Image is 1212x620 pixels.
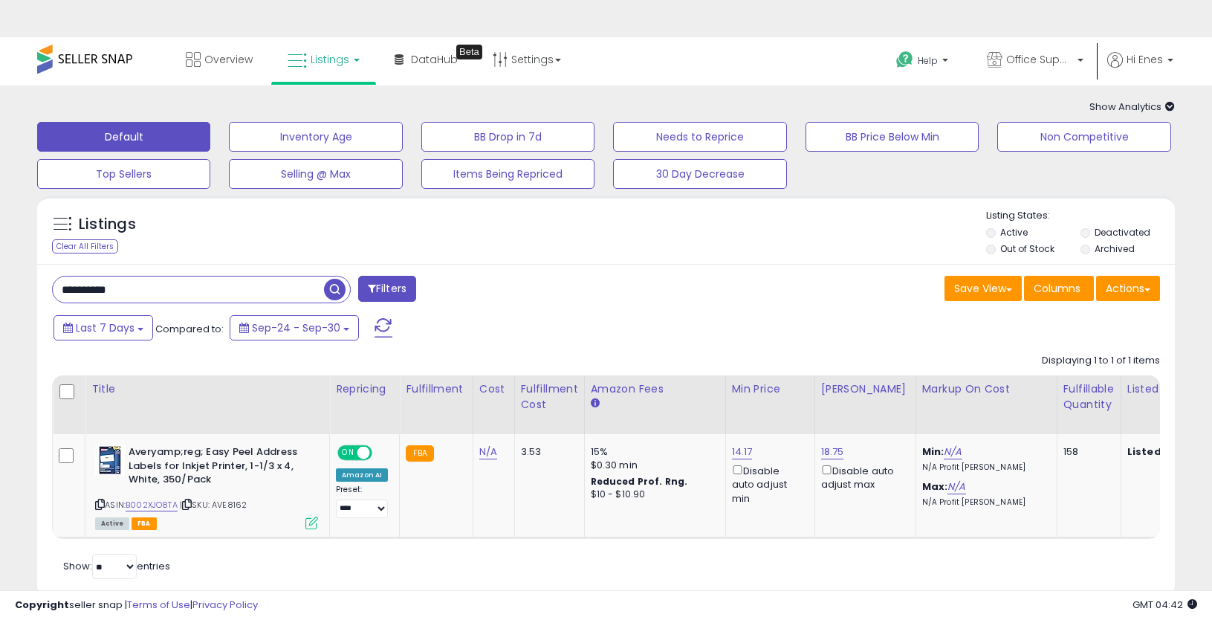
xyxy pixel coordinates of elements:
[132,517,157,530] span: FBA
[126,499,178,511] a: B002XJO8TA
[918,54,938,67] span: Help
[922,462,1046,473] p: N/A Profit [PERSON_NAME]
[229,159,402,189] button: Selling @ Max
[311,52,349,67] span: Listings
[252,320,340,335] span: Sep-24 - Sep-30
[944,276,1022,301] button: Save View
[456,45,482,59] div: Tooltip anchor
[1127,52,1163,67] span: Hi Enes
[421,159,594,189] button: Items Being Repriced
[229,122,402,152] button: Inventory Age
[129,445,309,491] b: Averyamp;reg; Easy Peel Address Labels for Inkjet Printer, 1-1/3 x 4, White, 350/Pack
[1095,242,1135,255] label: Archived
[204,52,253,67] span: Overview
[336,485,388,518] div: Preset:
[95,445,318,528] div: ASIN:
[52,239,118,254] div: Clear All Filters
[180,499,247,511] span: | SKU: AVE8162
[1000,226,1028,239] label: Active
[95,445,125,475] img: 51TdGLIa2+L._SL40_.jpg
[1089,100,1175,114] span: Show Analytics
[944,445,962,459] a: N/A
[591,397,600,410] small: Amazon Fees.
[276,37,371,82] a: Listings
[95,517,129,530] span: All listings currently available for purchase on Amazon
[997,122,1170,152] button: Non Competitive
[479,445,497,459] a: N/A
[370,447,394,459] span: OFF
[591,445,714,459] div: 15%
[732,462,803,506] div: Disable auto adjust min
[1107,52,1173,85] a: Hi Enes
[821,445,844,459] a: 18.75
[732,445,753,459] a: 14.17
[1034,281,1080,296] span: Columns
[383,37,469,82] a: DataHub
[1000,242,1054,255] label: Out of Stock
[15,598,258,613] div: seller snap | |
[821,381,910,397] div: [PERSON_NAME]
[336,381,393,397] div: Repricing
[613,159,786,189] button: 30 Day Decrease
[76,320,135,335] span: Last 7 Days
[37,159,210,189] button: Top Sellers
[482,37,572,82] a: Settings
[947,479,965,494] a: N/A
[976,37,1095,85] a: Office Suppliers
[406,381,466,397] div: Fulfillment
[591,475,688,488] b: Reduced Prof. Rng.
[1042,354,1160,368] div: Displaying 1 to 1 of 1 items
[1132,598,1197,612] span: 2025-10-13 04:42 GMT
[336,468,388,482] div: Amazon AI
[1096,276,1160,301] button: Actions
[175,37,264,82] a: Overview
[1095,226,1150,239] label: Deactivated
[411,52,458,67] span: DataHub
[1063,445,1109,459] div: 158
[406,445,433,462] small: FBA
[37,122,210,152] button: Default
[358,276,416,302] button: Filters
[922,445,944,459] b: Min:
[521,445,573,459] div: 3.53
[1024,276,1094,301] button: Columns
[521,381,578,413] div: Fulfillment Cost
[922,497,1046,508] p: N/A Profit [PERSON_NAME]
[922,479,948,494] b: Max:
[895,51,914,69] i: Get Help
[1063,381,1115,413] div: Fulfillable Quantity
[986,209,1175,223] p: Listing States:
[155,322,224,336] span: Compared to:
[230,315,359,340] button: Sep-24 - Sep-30
[591,381,719,397] div: Amazon Fees
[613,122,786,152] button: Needs to Reprice
[91,381,323,397] div: Title
[339,447,357,459] span: ON
[1127,445,1195,459] b: Listed Price:
[884,39,963,85] a: Help
[127,598,190,612] a: Terms of Use
[15,598,69,612] strong: Copyright
[54,315,153,340] button: Last 7 Days
[806,122,979,152] button: BB Price Below Min
[79,214,136,235] h5: Listings
[732,381,808,397] div: Min Price
[479,381,508,397] div: Cost
[192,598,258,612] a: Privacy Policy
[591,488,714,501] div: $10 - $10.90
[922,381,1051,397] div: Markup on Cost
[591,459,714,472] div: $0.30 min
[916,375,1057,434] th: The percentage added to the cost of goods (COGS) that forms the calculator for Min & Max prices.
[63,559,170,573] span: Show: entries
[821,462,904,491] div: Disable auto adjust max
[1006,52,1073,67] span: Office Suppliers
[421,122,594,152] button: BB Drop in 7d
